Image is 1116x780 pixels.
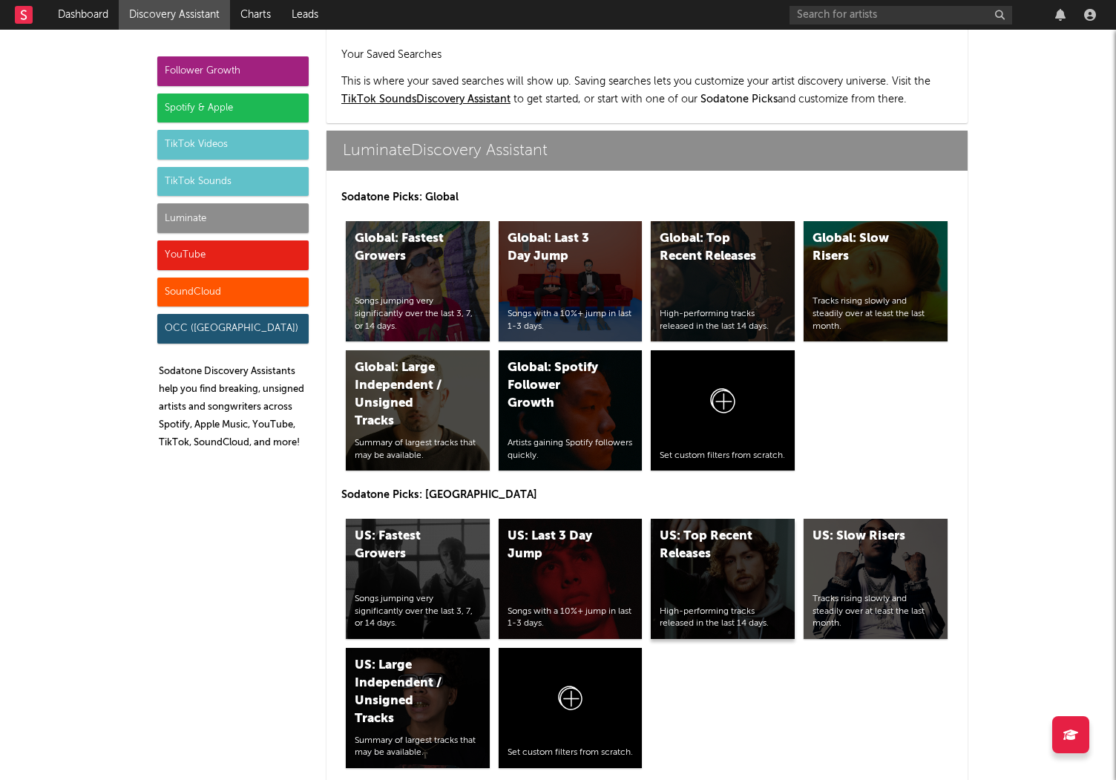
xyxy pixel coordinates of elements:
p: This is where your saved searches will show up. Saving searches lets you customize your artist di... [341,73,953,108]
p: Sodatone Picks: Global [341,189,953,206]
div: US: Fastest Growers [355,528,456,563]
div: Global: Last 3 Day Jump [508,230,608,266]
a: Global: Spotify Follower GrowthArtists gaining Spotify followers quickly. [499,350,643,471]
div: SoundCloud [157,278,309,307]
div: Summary of largest tracks that may be available. [355,437,481,462]
div: Follower Growth [157,56,309,86]
a: Global: Large Independent / Unsigned TracksSummary of largest tracks that may be available. [346,350,490,471]
div: Songs jumping very significantly over the last 3, 7, or 14 days. [355,295,481,332]
div: High-performing tracks released in the last 14 days. [660,308,786,333]
a: US: Last 3 Day JumpSongs with a 10%+ jump in last 1-3 days. [499,519,643,639]
div: TikTok Videos [157,130,309,160]
a: TikTok SoundsDiscovery Assistant [341,94,511,105]
div: Set custom filters from scratch. [508,747,634,759]
p: Sodatone Discovery Assistants help you find breaking, unsigned artists and songwriters across Spo... [159,363,309,452]
a: Global: Top Recent ReleasesHigh-performing tracks released in the last 14 days. [651,221,795,341]
div: Summary of largest tracks that may be available. [355,735,481,760]
div: Spotify & Apple [157,94,309,123]
div: High-performing tracks released in the last 14 days. [660,606,786,631]
a: US: Large Independent / Unsigned TracksSummary of largest tracks that may be available. [346,648,490,768]
div: Global: Slow Risers [813,230,913,266]
a: Set custom filters from scratch. [499,648,643,768]
div: US: Slow Risers [813,528,913,545]
div: Global: Top Recent Releases [660,230,761,266]
a: Global: Slow RisersTracks rising slowly and steadily over at least the last month. [804,221,948,341]
div: OCC ([GEOGRAPHIC_DATA]) [157,314,309,344]
a: Global: Last 3 Day JumpSongs with a 10%+ jump in last 1-3 days. [499,221,643,341]
a: Global: Fastest GrowersSongs jumping very significantly over the last 3, 7, or 14 days. [346,221,490,341]
a: US: Slow RisersTracks rising slowly and steadily over at least the last month. [804,519,948,639]
div: TikTok Sounds [157,167,309,197]
input: Search for artists [790,6,1012,24]
div: US: Large Independent / Unsigned Tracks [355,657,456,728]
div: Artists gaining Spotify followers quickly. [508,437,634,462]
div: Global: Spotify Follower Growth [508,359,608,413]
div: Global: Fastest Growers [355,230,456,266]
a: US: Top Recent ReleasesHigh-performing tracks released in the last 14 days. [651,519,795,639]
div: US: Last 3 Day Jump [508,528,608,563]
a: LuminateDiscovery Assistant [326,131,968,171]
span: Sodatone Picks [700,94,778,105]
div: Global: Large Independent / Unsigned Tracks [355,359,456,430]
div: Songs jumping very significantly over the last 3, 7, or 14 days. [355,593,481,630]
div: YouTube [157,240,309,270]
p: Sodatone Picks: [GEOGRAPHIC_DATA] [341,486,953,504]
a: US: Fastest GrowersSongs jumping very significantly over the last 3, 7, or 14 days. [346,519,490,639]
div: US: Top Recent Releases [660,528,761,563]
div: Tracks rising slowly and steadily over at least the last month. [813,295,939,332]
div: Luminate [157,203,309,233]
div: Tracks rising slowly and steadily over at least the last month. [813,593,939,630]
div: Set custom filters from scratch. [660,450,786,462]
div: Songs with a 10%+ jump in last 1-3 days. [508,308,634,333]
a: Set custom filters from scratch. [651,350,795,471]
h2: Your Saved Searches [341,46,953,64]
div: Songs with a 10%+ jump in last 1-3 days. [508,606,634,631]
